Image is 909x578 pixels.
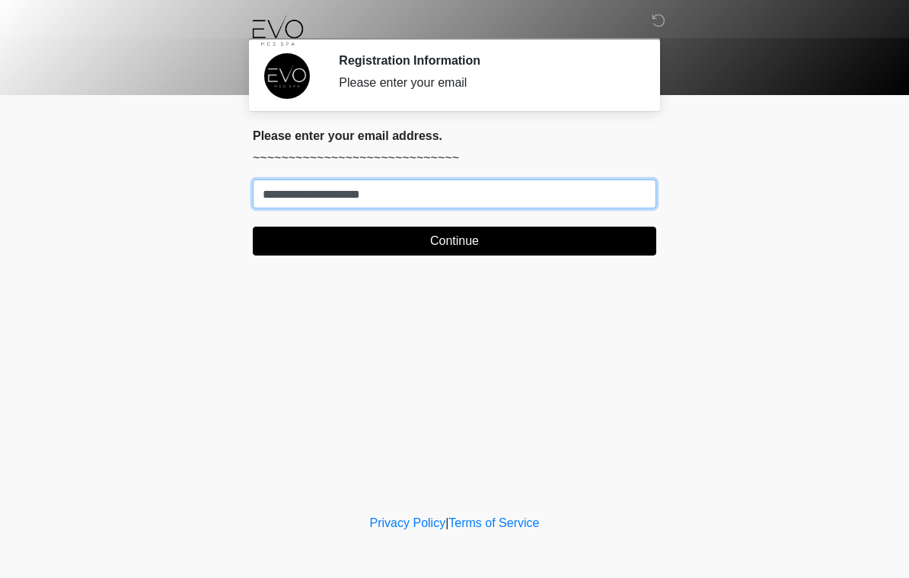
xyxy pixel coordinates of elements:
[445,516,448,529] a: |
[238,11,318,46] img: Evo Med Spa Logo
[370,516,446,529] a: Privacy Policy
[339,53,633,68] h2: Registration Information
[253,129,656,143] h2: Please enter your email address.
[339,74,633,92] div: Please enter your email
[253,149,656,167] p: ~~~~~~~~~~~~~~~~~~~~~~~~~~~~~
[253,227,656,256] button: Continue
[264,53,310,99] img: Agent Avatar
[448,516,539,529] a: Terms of Service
